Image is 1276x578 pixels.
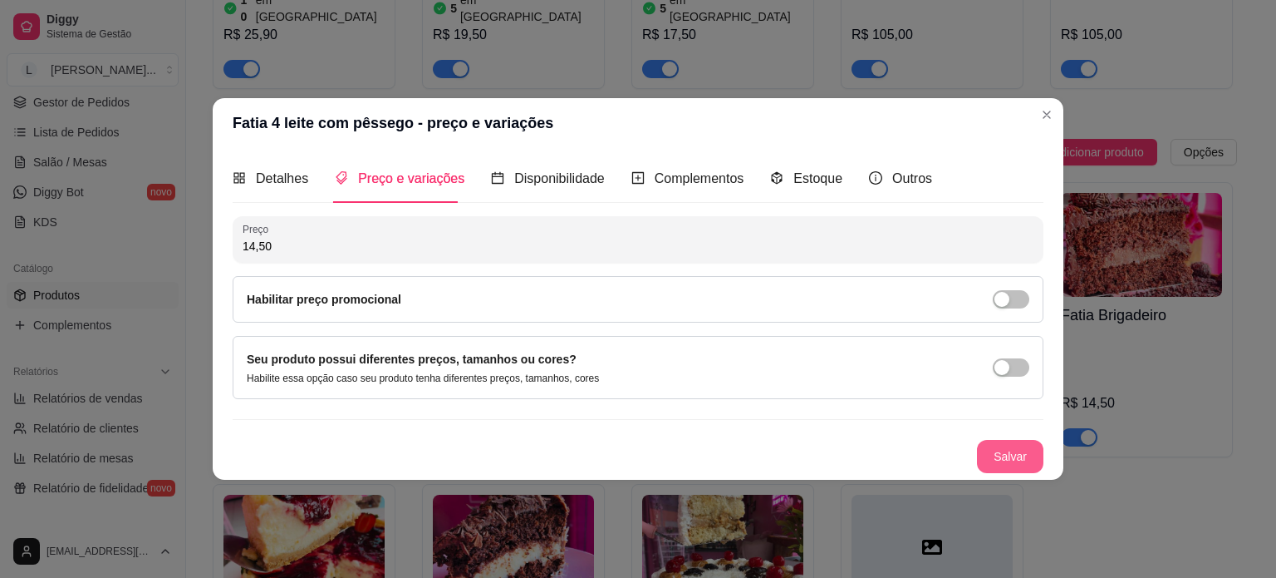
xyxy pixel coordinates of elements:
[233,171,246,185] span: appstore
[514,171,605,185] span: Disponibilidade
[1033,101,1060,128] button: Close
[243,238,1033,254] input: Preço
[243,222,274,236] label: Preço
[335,171,348,185] span: tags
[977,440,1043,473] button: Salvar
[213,98,1063,148] header: Fatia 4 leite com pêssego - preço e variações
[256,171,308,185] span: Detalhes
[892,171,932,185] span: Outros
[770,171,783,185] span: code-sandbox
[247,353,577,366] label: Seu produto possui diferentes preços, tamanhos ou cores?
[631,171,645,185] span: plus-square
[491,171,504,185] span: calendar
[247,293,401,306] label: Habilitar preço promocional
[247,372,599,385] p: Habilite essa opção caso seu produto tenha diferentes preços, tamanhos, cores
[358,171,464,185] span: Preço e variações
[793,171,842,185] span: Estoque
[655,171,744,185] span: Complementos
[869,171,882,185] span: info-circle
